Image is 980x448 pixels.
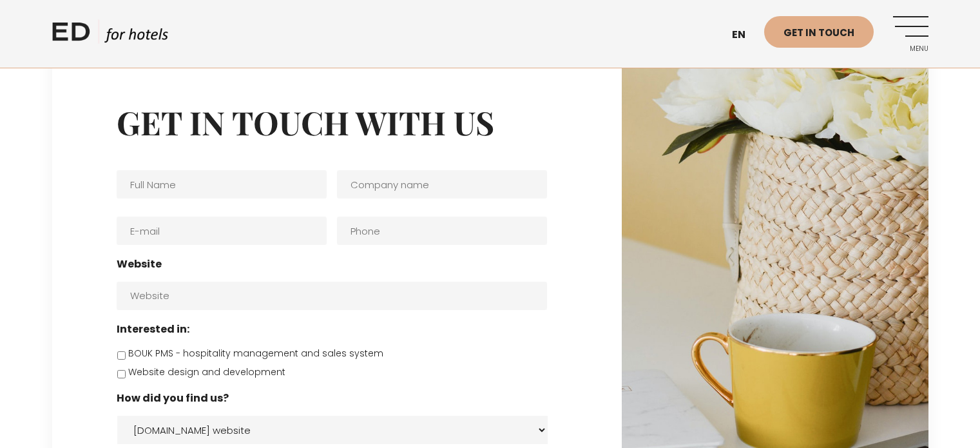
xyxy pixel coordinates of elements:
[52,19,168,52] a: ED HOTELS
[117,170,327,199] input: Full Name
[117,258,162,271] label: Website
[337,217,547,245] input: Phone
[128,347,383,360] label: BOUK PMS - hospitality management and sales system
[337,170,547,199] input: Company name
[725,19,764,51] a: en
[117,282,547,310] input: Website
[117,392,229,405] label: How did you find us?
[128,365,285,379] label: Website design and development
[764,16,874,48] a: Get in touch
[117,217,327,245] input: E-mail
[893,45,928,53] span: Menu
[117,323,189,336] label: Interested in:
[117,103,557,142] h2: Get in touch with us
[893,16,928,52] a: Menu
